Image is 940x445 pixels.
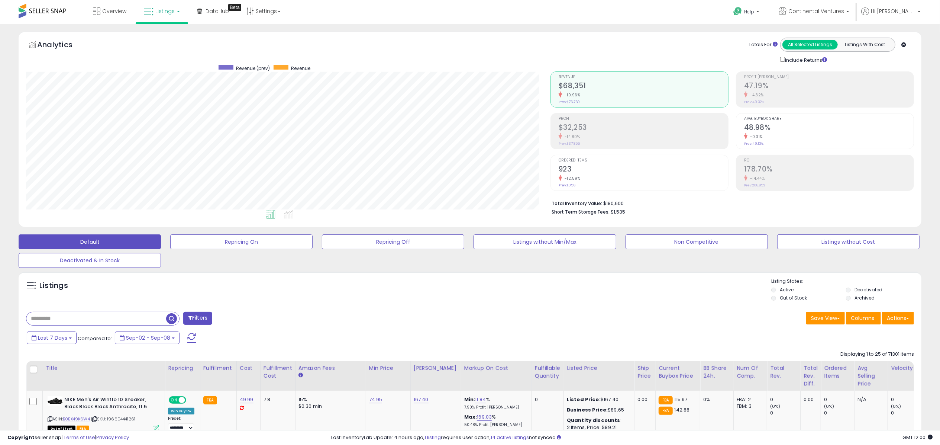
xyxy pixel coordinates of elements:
div: % [464,396,526,410]
a: Privacy Policy [96,434,129,441]
small: (0%) [824,403,834,409]
b: Business Price: [567,406,608,413]
div: 7.8 [264,396,290,403]
span: Columns [851,314,874,322]
b: Quantity discounts [567,417,620,424]
button: Deactivated & In Stock [19,253,161,268]
h5: Analytics [37,39,87,52]
div: 0 [891,396,921,403]
label: Archived [855,295,875,301]
div: Fulfillment [203,364,233,372]
h2: $32,253 [559,123,728,133]
span: Last 7 Days [38,334,67,342]
a: 49.99 [240,396,253,403]
div: Totals For [749,41,778,48]
a: 167.40 [414,396,429,403]
small: -4.32% [747,92,764,98]
button: Last 7 Days [27,332,77,344]
span: Help [744,9,754,15]
img: 317IM5gox2L._SL40_.jpg [48,396,62,406]
div: Current Buybox Price [659,364,697,380]
small: (0%) [770,403,781,409]
b: Total Inventory Value: [552,200,602,207]
div: seller snap | | [7,434,129,441]
small: FBA [203,396,217,404]
span: All listings that are currently out of stock and unavailable for purchase on Amazon [48,426,75,432]
div: $167.40 [567,396,629,403]
div: Min Price [369,364,407,372]
div: : [567,417,629,424]
a: 14 active listings [491,434,529,441]
p: 7.90% Profit [PERSON_NAME] [464,405,526,410]
span: Continental Ventures [788,7,844,15]
div: 0 [770,410,800,416]
div: Include Returns [775,55,836,64]
button: Save View [806,312,845,324]
small: -14.80% [562,134,580,140]
div: 0 [891,410,921,416]
div: Total Rev. Diff. [804,364,818,388]
div: Fulfillment Cost [264,364,292,380]
button: All Selected Listings [782,40,838,49]
div: Ship Price [637,364,652,380]
button: Default [19,234,161,249]
small: FBA [659,396,672,404]
div: 2 Items, Price: $89.21 [567,424,629,431]
small: Prev: $76,760 [559,100,580,104]
div: 0 [824,410,854,416]
b: Short Term Storage Fees: [552,209,610,215]
button: Non Competitive [626,234,768,249]
small: Prev: $37,855 [559,141,580,146]
a: 1 listing [424,434,441,441]
i: Get Help [733,7,742,16]
span: Avg. Buybox Share [744,117,914,121]
a: Help [727,1,767,24]
button: Sep-02 - Sep-08 [115,332,180,344]
span: Profit [PERSON_NAME] [744,75,914,79]
button: Actions [882,312,914,324]
div: Num of Comp. [737,364,764,380]
div: Listed Price [567,364,631,372]
label: Active [780,286,794,293]
button: Columns [846,312,881,324]
small: Amazon Fees. [298,372,303,379]
span: ON [169,397,179,403]
div: FBA: 2 [737,396,761,403]
div: FBM: 3 [737,403,761,410]
h2: $68,351 [559,81,728,92]
strong: Copyright [7,434,35,441]
h2: 178.70% [744,165,914,175]
div: Tooltip anchor [228,4,241,11]
b: Max: [464,413,477,420]
label: Out of Stock [780,295,807,301]
span: Revenue [291,65,310,71]
small: -0.31% [747,134,763,140]
p: Listing States: [771,278,921,285]
small: Prev: 49.13% [744,141,763,146]
div: % [464,414,526,428]
th: The percentage added to the cost of goods (COGS) that forms the calculator for Min & Max prices. [461,361,532,391]
h2: 923 [559,165,728,175]
span: Revenue [559,75,728,79]
button: Listings without Min/Max [474,234,616,249]
a: Terms of Use [64,434,95,441]
small: -10.96% [562,92,581,98]
div: Cost [240,364,257,372]
span: Sep-02 - Sep-08 [126,334,170,342]
div: Amazon Fees [298,364,363,372]
a: 11.84 [475,396,486,403]
span: 2025-09-16 12:00 GMT [902,434,933,441]
a: 74.95 [369,396,382,403]
div: Markup on Cost [464,364,529,372]
div: N/A [857,396,882,403]
div: Velocity [891,364,918,372]
span: $1,535 [611,208,625,215]
div: Total Rev. [770,364,797,380]
div: Preset: [168,416,194,433]
small: Prev: 208.85% [744,183,765,188]
span: DataHub [206,7,229,15]
li: $180,600 [552,198,908,207]
span: Listings [155,7,175,15]
p: 50.48% Profit [PERSON_NAME] [464,422,526,428]
span: | SKU: 196604441261 [91,416,135,422]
